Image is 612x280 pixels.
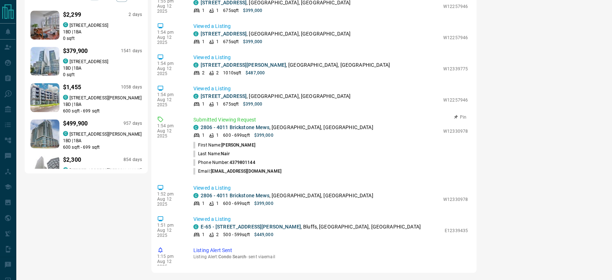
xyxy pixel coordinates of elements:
[254,132,273,139] p: $399,000
[218,254,246,259] span: Condo Search
[243,38,262,45] p: $399,000
[193,94,198,99] div: condos.ca
[121,48,142,54] p: 1541 days
[443,196,468,203] p: W12330978
[121,84,142,90] p: 1058 days
[443,128,468,135] p: W12330978
[193,151,230,157] p: Last Name:
[201,193,269,198] a: 2806 - 4011 Brickstone Mews
[223,231,250,238] p: 500 - 599 sqft
[202,132,205,139] p: 1
[63,22,68,27] div: condos.ca
[201,62,286,68] a: [STREET_ADDRESS][PERSON_NAME]
[193,22,468,30] p: Viewed a Listing
[157,35,183,45] p: Aug 12 2025
[201,31,247,37] a: [STREET_ADDRESS]
[216,101,219,107] p: 1
[193,193,198,198] div: condos.ca
[63,167,68,172] div: condos.ca
[211,169,281,174] span: [EMAIL_ADDRESS][DOMAIN_NAME]
[223,101,239,107] p: 675 sqft
[123,157,142,163] p: 854 days
[201,30,351,38] p: , [GEOGRAPHIC_DATA], [GEOGRAPHIC_DATA]
[193,31,198,36] div: condos.ca
[216,7,219,14] p: 1
[157,259,183,269] p: Aug 12 2025
[201,124,269,130] a: 2806 - 4011 Brickstone Mews
[223,132,250,139] p: 600 - 699 sqft
[63,65,142,71] p: 1 BD | 1 BA
[70,58,108,65] p: [STREET_ADDRESS]
[193,168,281,174] p: Email:
[157,228,183,238] p: Aug 12 2025
[63,156,81,164] p: $2,300
[129,12,142,18] p: 2 days
[23,119,67,148] img: Favourited listing
[23,47,67,76] img: Favourited listing
[63,71,142,78] p: 0 sqft
[223,200,250,207] p: 600 - 699 sqft
[193,215,468,223] p: Viewed a Listing
[254,231,273,238] p: $449,000
[193,159,255,166] p: Phone Number:
[63,58,68,63] div: condos.ca
[63,101,142,108] p: 1 BD | 1 BA
[193,62,198,67] div: condos.ca
[63,119,88,128] p: $499,900
[23,11,67,40] img: Favourited listing
[201,223,421,231] p: , Bluffs, [GEOGRAPHIC_DATA], [GEOGRAPHIC_DATA]
[157,197,183,207] p: Aug 12 2025
[216,200,219,207] p: 1
[63,108,142,114] p: 600 sqft - 699 sqft
[193,184,468,192] p: Viewed a Listing
[243,7,262,14] p: $399,000
[221,143,255,148] span: [PERSON_NAME]
[193,54,468,61] p: Viewed a Listing
[157,223,183,228] p: 1:51 pm
[123,120,142,127] p: 957 days
[63,144,142,151] p: 600 sqft - 699 sqft
[63,35,142,42] p: 0 sqft
[254,200,273,207] p: $399,000
[30,82,142,114] a: Favourited listing$1,4551058 dayscondos.ca[STREET_ADDRESS][PERSON_NAME]1BD |1BA600 sqft - 699 sqft
[229,160,255,165] span: 4379801144
[201,61,390,69] p: , [GEOGRAPHIC_DATA], [GEOGRAPHIC_DATA]
[443,97,468,103] p: W12257946
[443,66,468,72] p: W12339775
[157,66,183,76] p: Aug 12 2025
[70,22,108,29] p: [STREET_ADDRESS]
[202,101,205,107] p: 1
[223,7,239,14] p: 675 sqft
[201,92,351,100] p: , [GEOGRAPHIC_DATA], [GEOGRAPHIC_DATA]
[70,95,142,101] p: [STREET_ADDRESS][PERSON_NAME]
[216,38,219,45] p: 1
[63,29,142,35] p: 1 BD | 1 BA
[445,227,468,234] p: E12339435
[23,156,67,185] img: Favourited listing
[157,192,183,197] p: 1:52 pm
[63,11,81,19] p: $2,299
[443,3,468,10] p: W12257946
[202,200,205,207] p: 1
[63,47,88,55] p: $379,900
[201,93,247,99] a: [STREET_ADDRESS]
[157,123,183,128] p: 1:54 pm
[157,30,183,35] p: 1:54 pm
[246,70,265,76] p: $487,000
[157,254,183,259] p: 1:15 pm
[243,101,262,107] p: $399,000
[193,254,468,259] p: Listing Alert : - sent via email
[63,137,142,144] p: 1 BD | 1 BA
[23,83,67,112] img: Favourited listing
[30,45,142,78] a: Favourited listing$379,9001541 dayscondos.ca[STREET_ADDRESS]1BD |1BA0 sqft
[193,262,468,275] div: Listings: (3)
[201,192,373,199] p: , [GEOGRAPHIC_DATA], [GEOGRAPHIC_DATA]
[157,97,183,107] p: Aug 12 2025
[201,124,373,131] p: , [GEOGRAPHIC_DATA], [GEOGRAPHIC_DATA]
[63,83,81,92] p: $1,455
[63,131,68,136] div: condos.ca
[157,61,183,66] p: 1:54 pm
[216,70,219,76] p: 2
[70,167,142,174] p: [STREET_ADDRESS][PERSON_NAME]
[202,7,205,14] p: 1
